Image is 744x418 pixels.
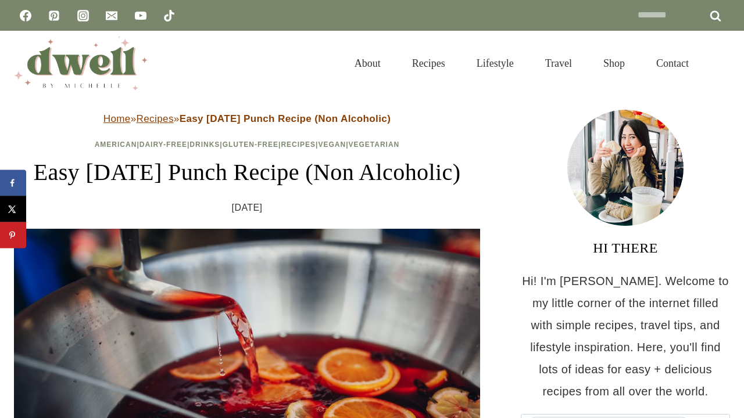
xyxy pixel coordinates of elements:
[318,140,346,149] a: Vegan
[349,140,400,149] a: Vegetarian
[223,140,278,149] a: Gluten-Free
[521,270,730,402] p: Hi! I'm [PERSON_NAME]. Welcome to my little corner of the internet filled with simple recipes, tr...
[71,4,95,27] a: Instagram
[530,43,588,84] a: Travel
[95,140,137,149] a: American
[232,199,263,217] time: [DATE]
[461,43,530,84] a: Lifestyle
[42,4,66,27] a: Pinterest
[95,140,400,149] span: | | | | | |
[189,140,220,149] a: Drinks
[100,4,123,27] a: Email
[710,53,730,73] button: View Search Form
[103,113,131,124] a: Home
[14,4,37,27] a: Facebook
[339,43,704,84] nav: Primary Navigation
[180,113,391,124] strong: Easy [DATE] Punch Recipe (Non Alcoholic)
[521,237,730,258] h3: HI THERE
[139,140,187,149] a: Dairy-Free
[396,43,461,84] a: Recipes
[14,37,148,90] img: DWELL by michelle
[129,4,152,27] a: YouTube
[339,43,396,84] a: About
[281,140,316,149] a: Recipes
[641,43,704,84] a: Contact
[588,43,641,84] a: Shop
[158,4,181,27] a: TikTok
[137,113,174,124] a: Recipes
[103,113,391,124] span: » »
[14,155,480,190] h1: Easy [DATE] Punch Recipe (Non Alcoholic)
